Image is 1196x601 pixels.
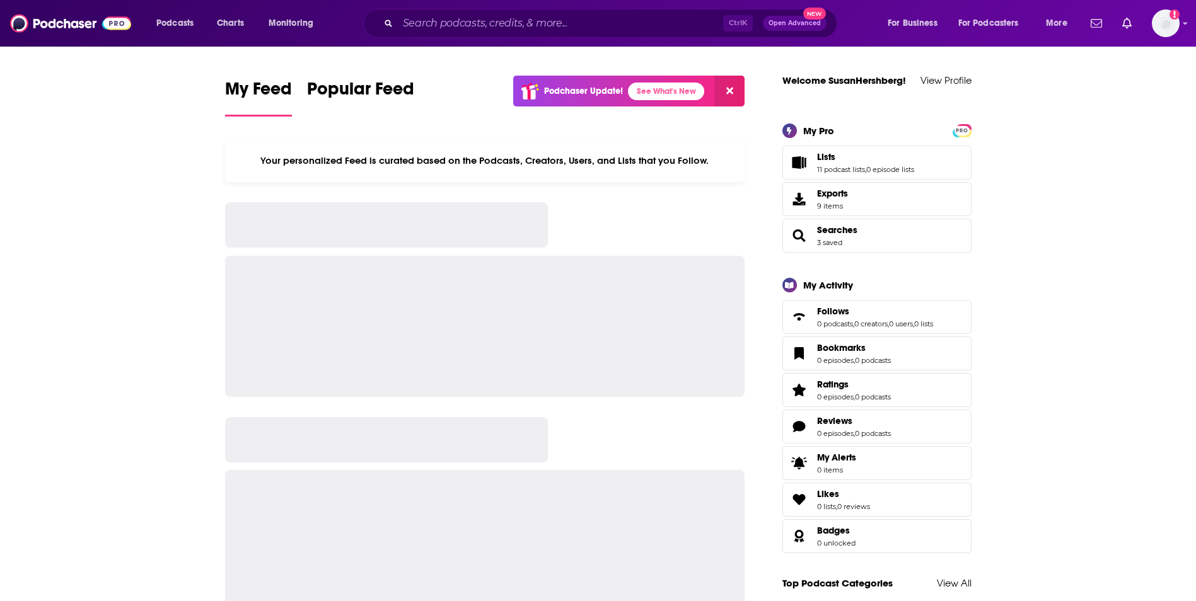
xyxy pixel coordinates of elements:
a: Ratings [817,379,891,390]
span: Ctrl K [723,15,753,31]
a: Popular Feed [307,78,414,117]
div: My Pro [803,125,834,137]
a: Lists [787,154,812,171]
span: 0 items [817,466,856,474]
span: Open Advanced [769,20,821,26]
a: PRO [955,125,970,134]
a: 0 users [889,319,913,328]
span: , [836,502,837,511]
div: My Activity [803,279,853,291]
a: Ratings [787,381,812,399]
span: Exports [817,188,848,199]
button: Open AdvancedNew [763,16,827,31]
a: My Alerts [782,446,972,480]
a: View Profile [920,74,972,86]
a: 0 podcasts [855,429,891,438]
a: Likes [817,488,870,500]
a: 3 saved [817,238,842,247]
a: 0 creators [854,319,888,328]
a: Show notifications dropdown [1117,13,1137,34]
div: Search podcasts, credits, & more... [375,9,849,38]
button: open menu [148,13,210,33]
a: Charts [209,13,252,33]
span: Reviews [782,409,972,444]
span: My Alerts [787,454,812,472]
span: Monitoring [269,14,313,32]
span: My Feed [225,78,292,107]
span: , [865,165,866,174]
button: open menu [950,13,1037,33]
a: Bookmarks [787,345,812,362]
a: Likes [787,491,812,508]
span: Follows [817,306,849,317]
span: Podcasts [156,14,194,32]
span: , [888,319,889,328]
button: Show profile menu [1152,9,1180,37]
span: Bookmarks [817,342,866,353]
a: 0 episodes [817,392,854,401]
span: Ratings [782,373,972,407]
span: More [1046,14,1067,32]
span: , [853,319,854,328]
a: 0 episode lists [866,165,914,174]
a: Searches [787,227,812,244]
a: Lists [817,151,914,163]
a: Top Podcast Categories [782,577,893,589]
span: Logged in as SusanHershberg [1152,9,1180,37]
span: Charts [217,14,244,32]
a: 0 lists [914,319,933,328]
a: Reviews [817,415,891,426]
a: Bookmarks [817,342,891,353]
span: My Alerts [817,452,856,463]
span: For Business [888,14,938,32]
span: , [913,319,914,328]
a: Reviews [787,418,812,435]
a: 11 podcast lists [817,165,865,174]
p: Podchaser Update! [544,86,623,96]
a: 0 podcasts [817,319,853,328]
span: , [854,392,855,401]
span: Ratings [817,379,849,390]
span: , [854,356,855,365]
img: User Profile [1152,9,1180,37]
a: Follows [817,306,933,317]
span: , [854,429,855,438]
span: PRO [955,126,970,135]
a: 0 podcasts [855,356,891,365]
a: See What's New [628,83,704,100]
a: 0 reviews [837,502,870,511]
a: 0 lists [817,502,836,511]
span: New [803,8,826,20]
a: Exports [782,182,972,216]
span: For Podcasters [958,14,1019,32]
button: open menu [260,13,330,33]
a: Badges [787,527,812,545]
span: Exports [787,190,812,208]
img: Podchaser - Follow, Share and Rate Podcasts [10,11,131,35]
a: 0 unlocked [817,539,856,547]
input: Search podcasts, credits, & more... [398,13,723,33]
span: Lists [817,151,835,163]
a: 0 episodes [817,429,854,438]
span: Lists [782,146,972,180]
a: 0 episodes [817,356,854,365]
a: View All [937,577,972,589]
a: Searches [817,224,857,236]
span: Reviews [817,415,852,426]
span: Popular Feed [307,78,414,107]
a: My Feed [225,78,292,117]
span: Searches [782,219,972,253]
a: Show notifications dropdown [1086,13,1107,34]
span: Badges [782,519,972,553]
button: open menu [879,13,953,33]
span: Bookmarks [782,336,972,370]
a: Badges [817,525,856,536]
svg: Add a profile image [1170,9,1180,20]
button: open menu [1037,13,1083,33]
span: Likes [782,483,972,517]
span: Likes [817,488,839,500]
